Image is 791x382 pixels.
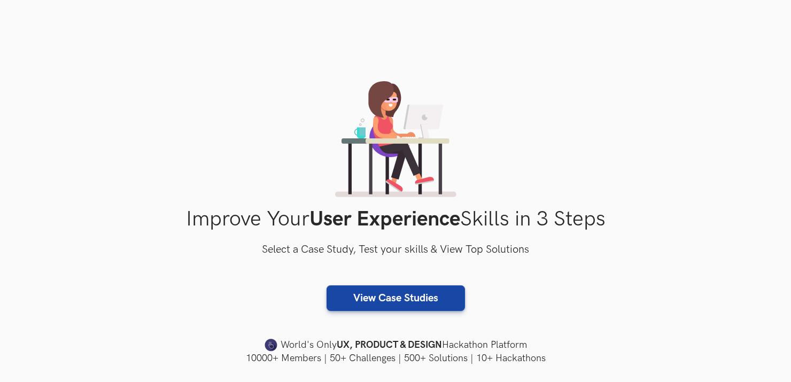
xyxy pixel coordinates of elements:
[337,338,442,353] strong: UX, PRODUCT & DESIGN
[327,285,465,311] a: View Case Studies
[335,81,456,197] img: lady working on laptop
[53,241,738,259] h3: Select a Case Study, Test your skills & View Top Solutions
[53,207,738,232] h1: Improve Your Skills in 3 Steps
[53,338,738,353] h4: World's Only Hackathon Platform
[309,207,460,232] strong: User Experience
[265,338,277,352] img: uxhack-favicon-image.png
[53,352,738,365] h4: 10000+ Members | 50+ Challenges | 500+ Solutions | 10+ Hackathons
